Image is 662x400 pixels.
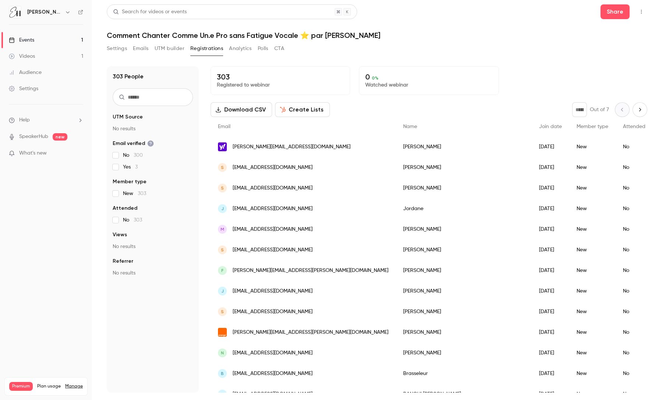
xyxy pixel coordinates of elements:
[221,370,224,377] span: B
[274,43,284,54] button: CTA
[113,231,127,238] span: Views
[532,157,569,178] div: [DATE]
[27,8,62,16] h6: [PERSON_NAME]
[616,137,653,157] div: No
[113,113,143,121] span: UTM Source
[616,178,653,198] div: No
[233,246,313,254] span: [EMAIL_ADDRESS][DOMAIN_NAME]
[233,267,388,275] span: [PERSON_NAME][EMAIL_ADDRESS][PERSON_NAME][DOMAIN_NAME]
[396,363,532,384] div: Brasseleur
[65,383,83,389] a: Manage
[221,205,224,212] span: J
[113,258,133,265] span: Referrer
[569,301,616,322] div: New
[155,43,184,54] button: UTM builder
[9,69,42,76] div: Audience
[37,383,61,389] span: Plan usage
[113,140,154,147] span: Email verified
[233,308,313,316] span: [EMAIL_ADDRESS][DOMAIN_NAME]
[569,343,616,363] div: New
[616,240,653,260] div: No
[569,281,616,301] div: New
[53,133,67,141] span: new
[396,240,532,260] div: [PERSON_NAME]
[532,322,569,343] div: [DATE]
[218,328,227,337] img: orange.fr
[396,137,532,157] div: [PERSON_NAME]
[218,124,230,129] span: Email
[229,43,252,54] button: Analytics
[123,163,138,171] span: Yes
[233,164,313,171] span: [EMAIL_ADDRESS][DOMAIN_NAME]
[616,281,653,301] div: No
[233,205,313,213] span: [EMAIL_ADDRESS][DOMAIN_NAME]
[218,142,227,151] img: yahoo.fr
[372,75,378,81] span: 0 %
[396,260,532,281] div: [PERSON_NAME]
[532,260,569,281] div: [DATE]
[569,219,616,240] div: New
[532,240,569,260] div: [DATE]
[590,106,609,113] p: Out of 7
[569,137,616,157] div: New
[19,133,48,141] a: SpeakerHub
[396,343,532,363] div: [PERSON_NAME]
[233,390,313,398] span: [EMAIL_ADDRESS][DOMAIN_NAME]
[221,391,224,397] span: R
[9,36,34,44] div: Events
[396,301,532,322] div: [PERSON_NAME]
[233,329,388,336] span: [PERSON_NAME][EMAIL_ADDRESS][PERSON_NAME][DOMAIN_NAME]
[396,178,532,198] div: [PERSON_NAME]
[123,190,146,197] span: New
[403,124,417,129] span: Name
[113,243,193,250] p: No results
[113,72,144,81] h1: 303 People
[616,198,653,219] div: No
[569,322,616,343] div: New
[113,269,193,277] p: No results
[532,219,569,240] div: [DATE]
[532,198,569,219] div: [DATE]
[616,157,653,178] div: No
[221,308,224,315] span: S
[616,363,653,384] div: No
[233,370,313,378] span: [EMAIL_ADDRESS][DOMAIN_NAME]
[396,322,532,343] div: [PERSON_NAME]
[19,116,30,124] span: Help
[221,267,223,274] span: F
[221,350,224,356] span: N
[9,6,21,18] img: Elena Hurstel
[233,287,313,295] span: [EMAIL_ADDRESS][DOMAIN_NAME]
[221,288,224,294] span: J
[569,157,616,178] div: New
[19,149,47,157] span: What's new
[190,43,223,54] button: Registrations
[107,31,647,40] h1: Comment Chanter Comme Un.e Pro sans Fatigue Vocale ⭐️ par [PERSON_NAME]
[221,164,224,171] span: S
[365,72,492,81] p: 0
[532,301,569,322] div: [DATE]
[532,363,569,384] div: [DATE]
[569,260,616,281] div: New
[113,113,193,277] section: facet-groups
[138,191,146,196] span: 303
[532,281,569,301] div: [DATE]
[365,81,492,89] p: Watched webinar
[275,102,330,117] button: Create Lists
[396,157,532,178] div: [PERSON_NAME]
[616,322,653,343] div: No
[211,102,272,117] button: Download CSV
[123,216,142,224] span: No
[258,43,268,54] button: Polls
[396,219,532,240] div: [PERSON_NAME]
[113,125,193,132] p: No results
[532,178,569,198] div: [DATE]
[569,240,616,260] div: New
[396,198,532,219] div: Jordane
[9,382,33,391] span: Premium
[233,349,313,357] span: [EMAIL_ADDRESS][DOMAIN_NAME]
[539,124,562,129] span: Join date
[9,85,38,92] div: Settings
[569,363,616,384] div: New
[569,198,616,219] div: New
